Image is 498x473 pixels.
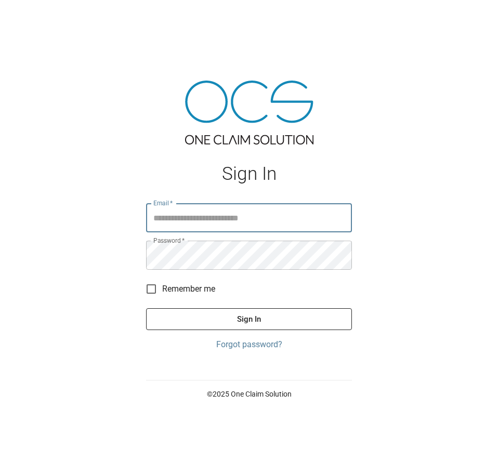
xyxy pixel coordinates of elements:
[146,389,352,399] p: © 2025 One Claim Solution
[12,6,54,27] img: ocs-logo-white-transparent.png
[153,236,185,245] label: Password
[185,81,313,144] img: ocs-logo-tra.png
[146,338,352,351] a: Forgot password?
[146,308,352,330] button: Sign In
[153,199,173,207] label: Email
[146,163,352,185] h1: Sign In
[162,283,215,295] span: Remember me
